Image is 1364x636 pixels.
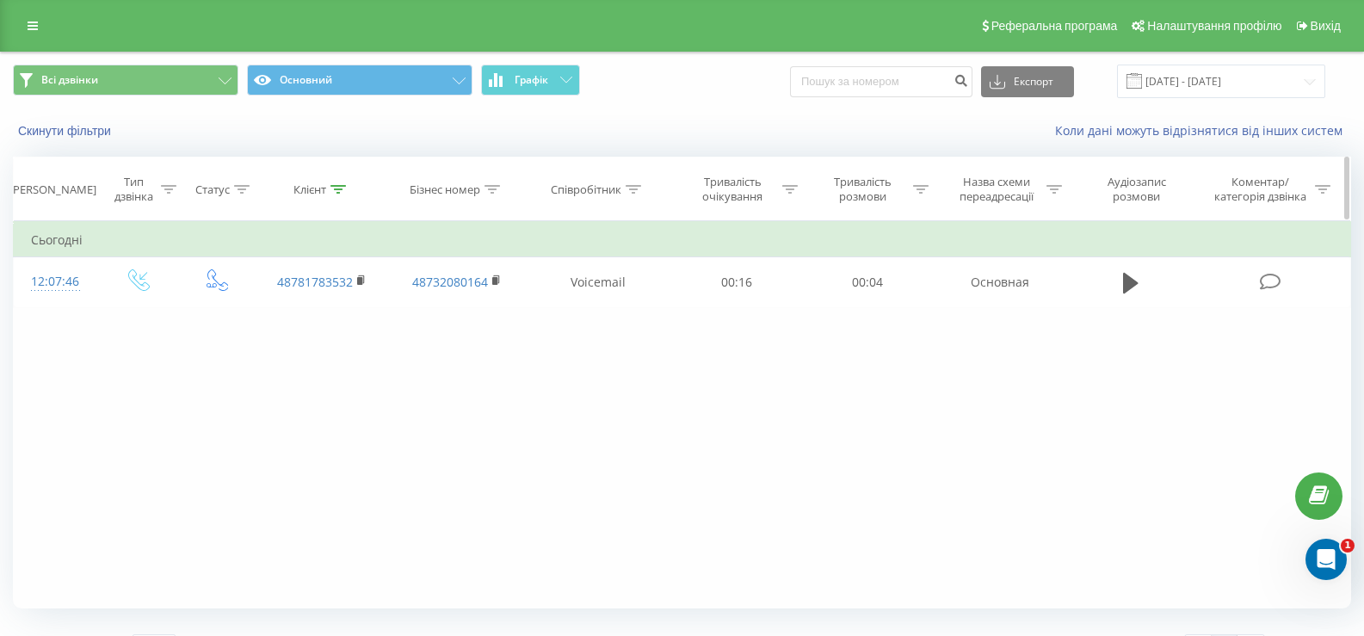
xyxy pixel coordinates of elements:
div: Тривалість очікування [687,175,778,204]
a: 48781783532 [277,274,353,290]
div: Аудіозапис розмови [1083,175,1189,204]
span: Реферальна програма [991,19,1118,33]
a: 48732080164 [412,274,488,290]
iframe: Intercom live chat [1305,539,1347,580]
span: Графік [515,74,548,86]
button: Експорт [981,66,1074,97]
td: Сьогодні [14,223,1351,257]
td: 00:04 [802,257,933,307]
button: Скинути фільтри [13,123,120,139]
td: Voicemail [525,257,671,307]
button: Графік [481,65,580,96]
div: 12:07:46 [31,265,80,299]
div: Тривалість розмови [818,175,909,204]
div: Коментар/категорія дзвінка [1210,175,1311,204]
input: Пошук за номером [790,66,972,97]
span: Налаштування профілю [1147,19,1281,33]
div: Статус [195,182,230,197]
div: Назва схеми переадресації [950,175,1042,204]
span: Всі дзвінки [41,73,98,87]
button: Всі дзвінки [13,65,238,96]
td: Основная [932,257,1068,307]
div: [PERSON_NAME] [9,182,96,197]
td: 00:16 [671,257,802,307]
a: Коли дані можуть відрізнятися вiд інших систем [1055,122,1351,139]
div: Клієнт [293,182,326,197]
div: Бізнес номер [410,182,480,197]
div: Тип дзвінка [112,175,156,204]
span: 1 [1341,539,1355,553]
button: Основний [247,65,472,96]
div: Співробітник [551,182,621,197]
span: Вихід [1311,19,1341,33]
